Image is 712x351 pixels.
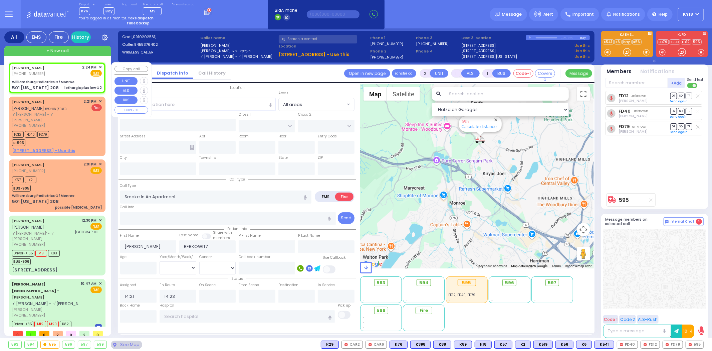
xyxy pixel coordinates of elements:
[665,220,669,224] img: comment-alt.png
[150,8,156,14] span: M9
[458,279,476,286] div: 595
[200,35,276,41] label: Caller name
[370,35,414,41] span: Phone 1
[686,123,692,130] span: TR
[12,281,59,294] span: [PERSON_NAME][GEOGRAPHIC_DATA] -
[90,223,102,230] span: EMS
[555,341,573,349] div: BLS
[199,282,216,288] label: On Scene
[94,341,107,348] div: 599
[120,282,137,288] label: Assigned
[448,292,475,298] span: FD12, FD40, FD79
[199,134,205,139] label: Apt
[160,254,196,260] div: Year/Month/Week/Day
[670,93,677,99] span: DR
[607,68,632,76] button: Members
[93,71,100,76] u: EMS
[200,54,276,60] label: ר' [PERSON_NAME] - ר' [PERSON_NAME]
[574,43,590,48] a: Use this
[535,69,555,78] button: Covered
[12,139,25,146] span: E-595
[239,233,261,238] label: P First Name
[430,69,448,78] button: UNIT
[239,112,251,117] label: Cross 1
[239,134,249,139] label: Room
[9,341,21,348] div: 593
[419,279,429,286] span: 594
[494,341,512,349] div: K57
[533,341,553,349] div: K519
[318,134,337,139] label: Entry Code
[12,185,31,192] span: BUS-905
[392,69,416,78] button: Transfer call
[4,31,24,43] div: All
[363,292,365,298] span: -
[632,39,642,44] a: K56
[632,124,648,129] span: unknown
[79,331,89,336] span: 2
[111,341,142,349] div: See map
[668,78,685,88] button: +Add
[66,331,76,336] span: 0
[491,298,493,303] span: -
[689,343,692,346] img: red-radio-icon.svg
[362,260,384,268] a: Open this area in Google Maps (opens a new window)
[120,303,140,308] label: Back Home
[103,3,114,7] label: Lines
[406,292,408,298] span: -
[543,11,553,17] span: Alert
[114,66,148,72] button: Copy call
[12,307,79,313] span: [PERSON_NAME]
[555,341,573,349] div: K56
[641,68,675,76] button: Notifications
[84,99,97,104] span: 2:21 PM
[122,42,198,47] label: Caller:
[82,65,97,70] span: 2:24 PM
[79,3,96,7] label: Dispatcher
[99,99,102,104] span: ✕
[26,10,71,18] img: Logo
[12,99,44,105] a: [PERSON_NAME]
[491,287,493,292] span: -
[79,16,127,21] span: You're logged in as monitor.
[577,223,590,236] button: Map camera controls
[25,177,36,183] span: K2
[601,33,653,38] label: KJ EMS...
[131,34,157,39] span: [0910202531]
[47,321,59,328] span: M20
[492,69,511,78] button: BUS
[344,69,390,78] a: Open in new page
[433,341,451,349] div: K88
[12,267,58,273] div: [STREET_ADDRESS]
[199,155,216,160] label: Township
[622,39,632,44] a: bay
[475,341,492,349] div: BLS
[48,250,60,257] span: K83
[692,39,702,44] a: 595
[572,11,594,17] span: Important
[35,250,47,257] span: M9
[462,35,526,41] label: Last 3 location
[278,134,286,139] label: Floor
[341,341,363,349] div: CAR2
[60,321,71,328] span: K82
[46,47,69,54] span: + New call
[454,341,472,349] div: BLS
[12,313,45,318] span: [PHONE_NUMBER]
[25,131,36,138] span: FD40
[410,341,431,349] div: K398
[515,341,531,349] div: K2
[406,298,408,303] span: -
[41,341,59,348] div: 595
[678,108,685,114] span: SO
[200,43,276,48] label: [PERSON_NAME]
[160,303,174,308] label: Hospital
[323,255,346,260] label: Use Callback
[12,131,24,138] span: FD12
[160,282,175,288] label: En Route
[619,315,636,324] button: Code 2
[580,35,590,40] div: Bay
[279,43,368,49] label: Location
[99,161,102,167] span: ✕
[595,341,614,349] div: BLS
